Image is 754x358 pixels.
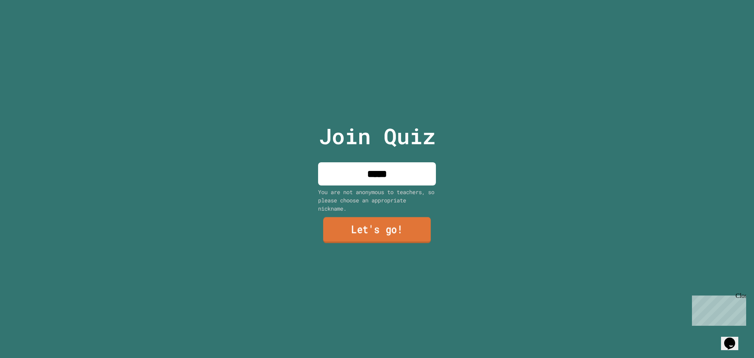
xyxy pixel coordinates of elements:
div: You are not anonymous to teachers, so please choose an appropriate nickname. [318,188,436,213]
div: Chat with us now!Close [3,3,54,50]
p: Join Quiz [319,120,436,152]
iframe: chat widget [689,292,746,326]
iframe: chat widget [721,327,746,350]
a: Let's go! [323,217,431,243]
